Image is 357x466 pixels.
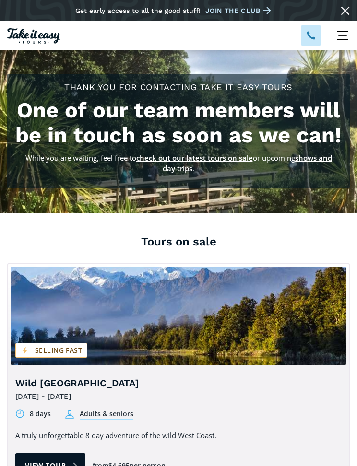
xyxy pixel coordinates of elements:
[30,409,34,419] div: 8
[14,81,343,93] h1: Thank you for contacting Take It Easy Tours
[7,234,350,249] h3: Tours on sale
[205,5,274,16] a: Join the club
[163,153,332,174] a: shows and day trips
[338,4,352,18] a: Close message
[15,377,342,389] h4: Wild [GEOGRAPHIC_DATA]
[7,28,60,44] img: Take it easy Tours logo
[36,409,51,419] div: days
[136,153,253,163] a: check out our latest tours on sale
[14,98,343,148] h2: One of our team members will be in touch as soon as we can!
[328,21,357,50] div: menu
[7,27,60,44] a: Homepage
[75,7,201,14] div: Get early access to all the good stuff!
[80,409,133,420] div: Adults & seniors
[15,392,342,402] div: [DATE] - [DATE]
[15,430,342,441] p: A truly unforgettable 8 day adventure of the wild West Coast.
[15,343,87,358] div: Selling fast
[23,152,334,174] p: While you are waiting, feel free to or upcoming .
